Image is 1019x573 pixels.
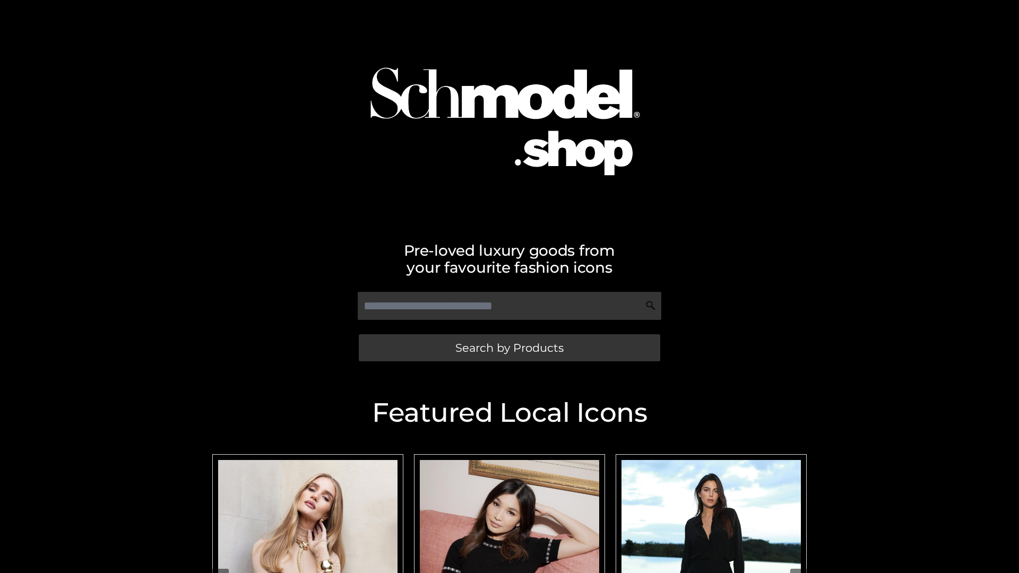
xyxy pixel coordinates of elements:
h2: Pre-loved luxury goods from your favourite fashion icons [207,242,812,276]
h2: Featured Local Icons​ [207,400,812,426]
a: Search by Products [359,334,660,361]
img: Search Icon [645,300,656,311]
span: Search by Products [455,342,564,353]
